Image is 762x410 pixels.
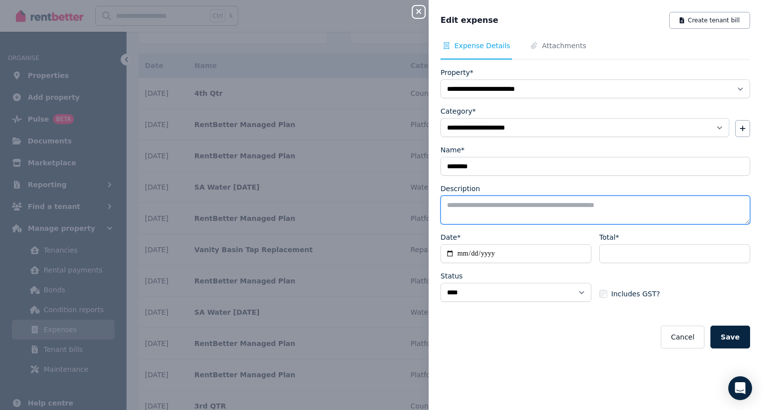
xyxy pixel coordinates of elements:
div: Open Intercom Messenger [728,376,752,400]
label: Status [441,271,463,281]
span: Expense Details [454,41,510,51]
label: Total* [599,232,619,242]
label: Name* [441,145,464,155]
button: Cancel [661,326,704,348]
label: Category* [441,106,476,116]
span: Includes GST? [611,289,660,299]
nav: Tabs [441,41,750,60]
label: Property* [441,68,473,77]
label: Description [441,184,480,194]
input: Includes GST? [599,290,607,298]
button: Create tenant bill [669,12,750,29]
button: Save [710,326,750,348]
span: Attachments [542,41,586,51]
label: Date* [441,232,460,242]
span: Edit expense [441,14,498,26]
